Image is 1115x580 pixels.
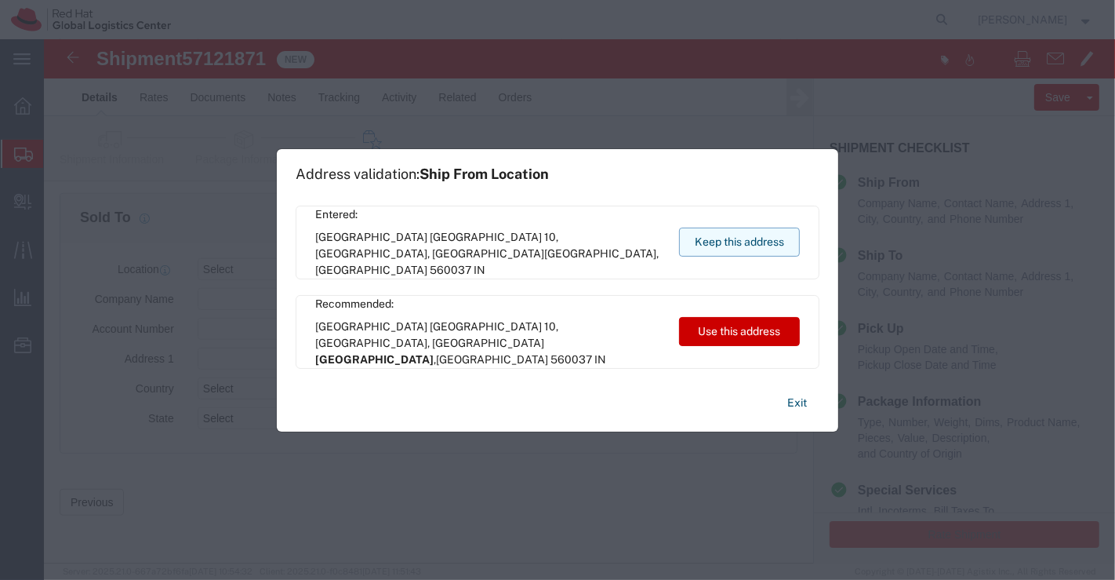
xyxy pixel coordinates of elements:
button: Exit [775,389,819,417]
span: [GEOGRAPHIC_DATA] [436,353,548,366]
span: Entered: [315,206,664,223]
span: [GEOGRAPHIC_DATA] [GEOGRAPHIC_DATA] 10, [GEOGRAPHIC_DATA], [GEOGRAPHIC_DATA] , [315,319,664,368]
span: Recommended: [315,296,664,312]
span: 560037 [430,264,471,276]
span: IN [594,353,606,366]
span: [GEOGRAPHIC_DATA] [GEOGRAPHIC_DATA] 10, [GEOGRAPHIC_DATA], [GEOGRAPHIC_DATA] , [315,229,664,279]
span: [GEOGRAPHIC_DATA] [315,264,427,276]
button: Use this address [679,317,800,346]
span: IN [474,264,485,276]
span: Ship From Location [419,166,549,182]
span: 560037 [550,353,592,366]
h1: Address validation: [296,166,549,183]
button: Keep this address [679,228,800,257]
span: [GEOGRAPHIC_DATA] [544,247,656,260]
span: [GEOGRAPHIC_DATA] [315,353,434,366]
